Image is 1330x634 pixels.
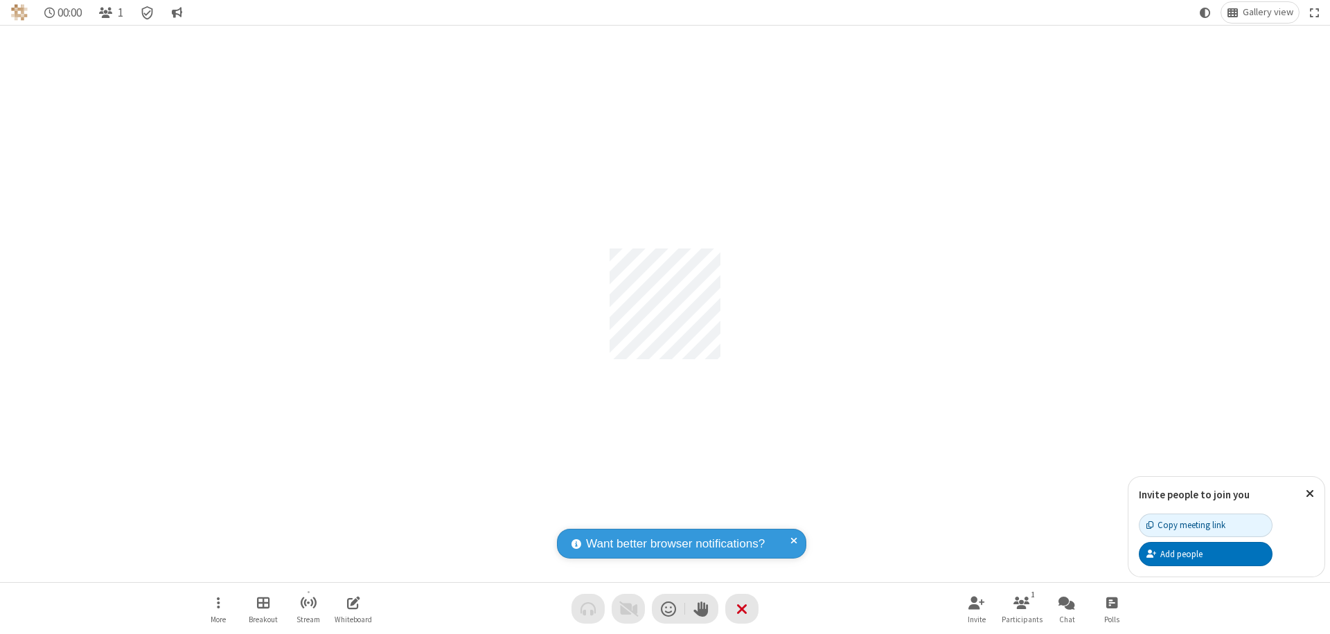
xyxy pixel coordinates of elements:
[1001,589,1043,628] button: Open participant list
[685,594,718,624] button: Raise hand
[968,615,986,624] span: Invite
[211,615,226,624] span: More
[1059,615,1075,624] span: Chat
[1139,488,1250,501] label: Invite people to join you
[571,594,605,624] button: Audio problem - check your Internet connection or call by phone
[1139,514,1273,537] button: Copy meeting link
[249,615,278,624] span: Breakout
[1221,2,1299,23] button: Change layout
[1139,542,1273,565] button: Add people
[166,2,188,23] button: Conversation
[725,594,759,624] button: End or leave meeting
[1243,7,1293,18] span: Gallery view
[287,589,329,628] button: Start streaming
[612,594,645,624] button: Video
[652,594,685,624] button: Send a reaction
[335,615,372,624] span: Whiteboard
[1295,477,1324,511] button: Close popover
[93,2,129,23] button: Open participant list
[118,6,123,19] span: 1
[296,615,320,624] span: Stream
[1194,2,1216,23] button: Using system theme
[1304,2,1325,23] button: Fullscreen
[39,2,88,23] div: Timer
[242,589,284,628] button: Manage Breakout Rooms
[586,535,765,553] span: Want better browser notifications?
[1046,589,1088,628] button: Open chat
[134,2,161,23] div: Meeting details Encryption enabled
[197,589,239,628] button: Open menu
[11,4,28,21] img: QA Selenium DO NOT DELETE OR CHANGE
[956,589,997,628] button: Invite participants (⌘+Shift+I)
[1104,615,1119,624] span: Polls
[332,589,374,628] button: Open shared whiteboard
[57,6,82,19] span: 00:00
[1027,588,1039,601] div: 1
[1002,615,1043,624] span: Participants
[1146,518,1225,532] div: Copy meeting link
[1091,589,1133,628] button: Open poll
